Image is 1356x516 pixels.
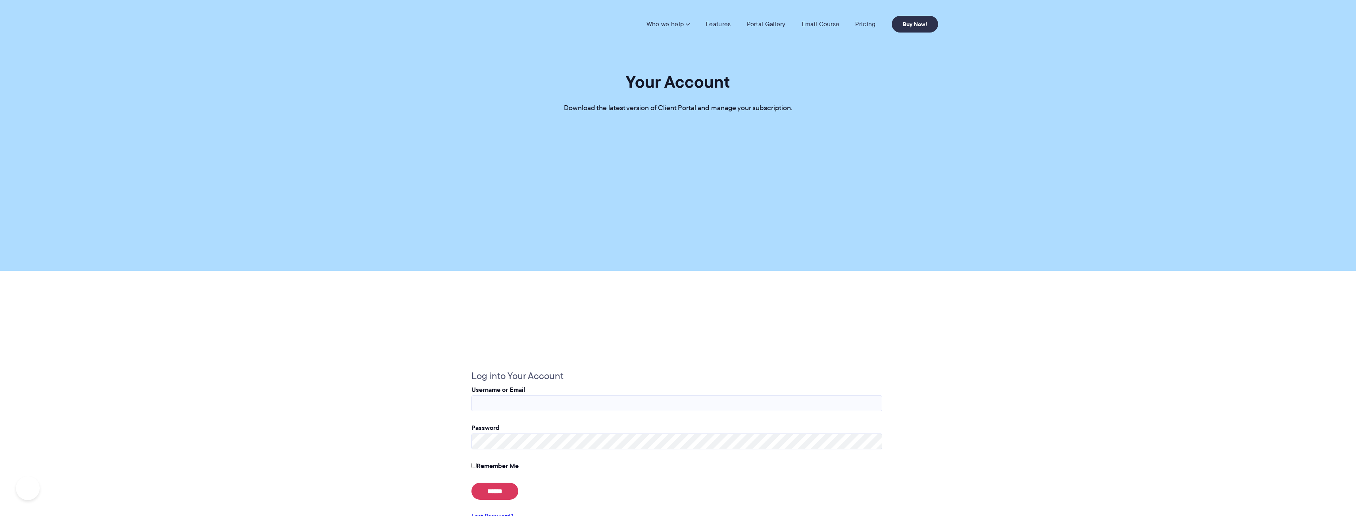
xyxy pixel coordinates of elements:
[747,20,786,28] a: Portal Gallery
[855,20,875,28] a: Pricing
[471,423,500,432] label: Password
[471,461,519,470] label: Remember Me
[471,385,525,394] label: Username or Email
[626,71,730,92] h1: Your Account
[471,463,477,468] input: Remember Me
[802,20,840,28] a: Email Course
[706,20,731,28] a: Features
[892,16,938,33] a: Buy Now!
[471,368,564,384] legend: Log into Your Account
[646,20,690,28] a: Who we help
[16,476,40,500] iframe: Toggle Customer Support
[564,102,792,114] p: Download the latest version of Client Portal and manage your subscription.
